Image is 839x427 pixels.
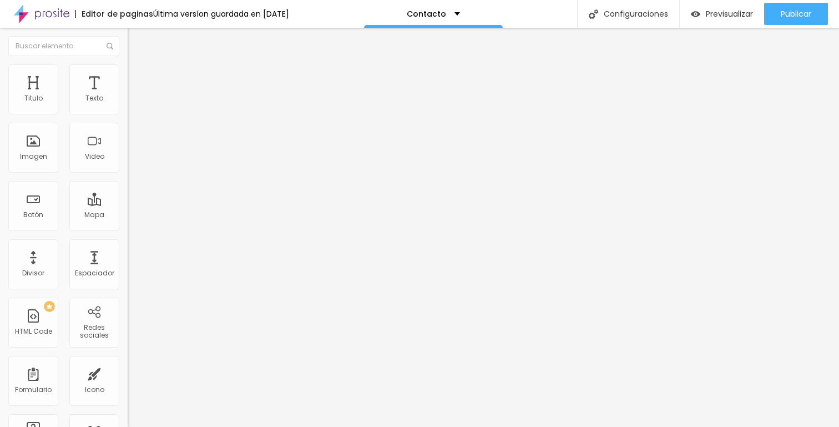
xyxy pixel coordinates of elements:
[85,386,104,394] div: Icono
[85,94,103,102] div: Texto
[407,10,446,18] p: Contacto
[23,211,43,219] div: Botón
[680,3,764,25] button: Previsualizar
[15,328,52,335] div: HTML Code
[85,153,104,160] div: Video
[107,43,113,49] img: Icone
[22,269,44,277] div: Divisor
[128,28,839,427] iframe: Editor
[706,9,753,18] span: Previsualizar
[764,3,828,25] button: Publicar
[84,211,104,219] div: Mapa
[72,324,116,340] div: Redes sociales
[589,9,598,19] img: Icone
[8,36,119,56] input: Buscar elemento
[24,94,43,102] div: Titulo
[153,10,289,18] div: Última versíon guardada en [DATE]
[15,386,52,394] div: Formulario
[781,9,811,18] span: Publicar
[20,153,47,160] div: Imagen
[75,10,153,18] div: Editor de paginas
[75,269,114,277] div: Espaciador
[691,9,700,19] img: view-1.svg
